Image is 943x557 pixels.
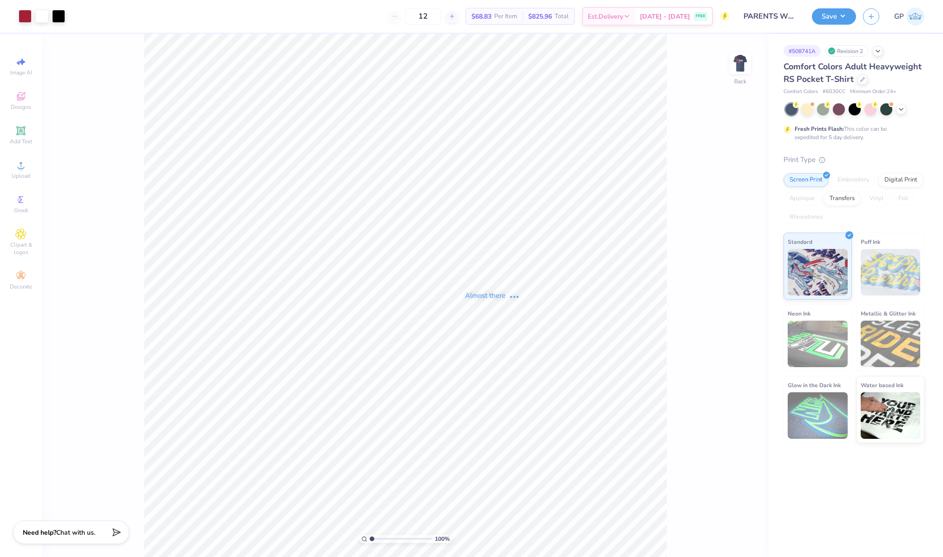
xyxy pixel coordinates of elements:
[640,12,690,21] span: [DATE] - [DATE]
[528,12,552,21] span: $825.96
[906,7,924,26] img: Gene Padilla
[894,11,904,22] span: GP
[23,528,56,537] strong: Need help?
[10,69,32,76] span: Image AI
[14,207,28,214] span: Greek
[10,283,32,290] span: Decorate
[405,8,441,25] input: – –
[737,7,805,26] input: Untitled Design
[465,290,520,301] div: Almost there
[12,172,30,180] span: Upload
[812,8,856,25] button: Save
[696,13,705,20] span: FREE
[588,12,623,21] span: Est. Delivery
[10,138,32,145] span: Add Text
[11,103,31,111] span: Designs
[5,241,37,256] span: Clipart & logos
[56,528,95,537] span: Chat with us.
[555,12,569,21] span: Total
[494,12,517,21] span: Per Item
[471,12,491,21] span: $68.83
[894,7,924,26] a: GP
